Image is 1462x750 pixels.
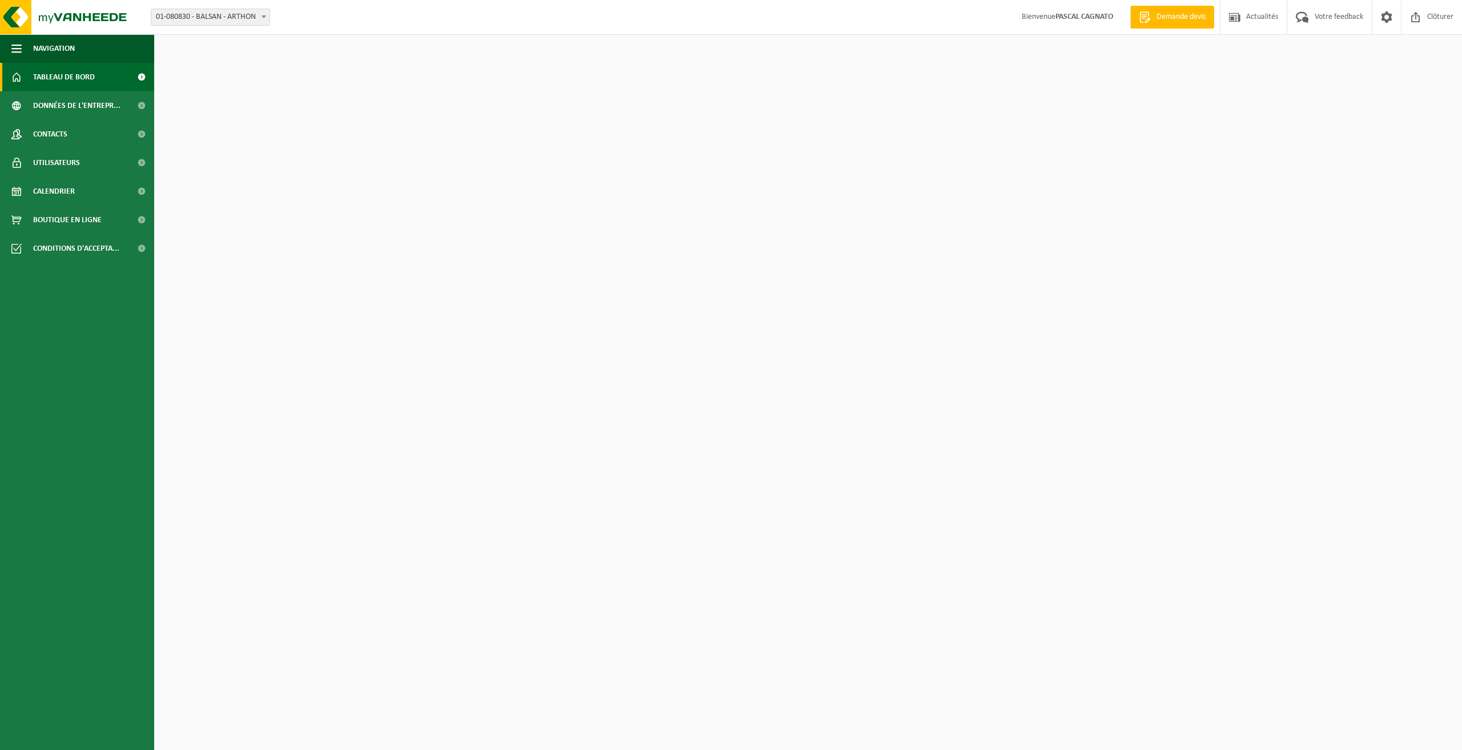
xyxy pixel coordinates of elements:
[1130,6,1214,29] a: Demande devis
[33,149,80,177] span: Utilisateurs
[33,63,95,91] span: Tableau de bord
[33,91,121,120] span: Données de l'entrepr...
[33,177,75,206] span: Calendrier
[1154,11,1208,23] span: Demande devis
[1055,13,1113,21] strong: PASCAL CAGNATO
[151,9,270,25] span: 01-080830 - BALSAN - ARTHON
[33,34,75,63] span: Navigation
[33,206,102,234] span: Boutique en ligne
[33,234,119,263] span: Conditions d'accepta...
[151,9,270,26] span: 01-080830 - BALSAN - ARTHON
[33,120,67,149] span: Contacts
